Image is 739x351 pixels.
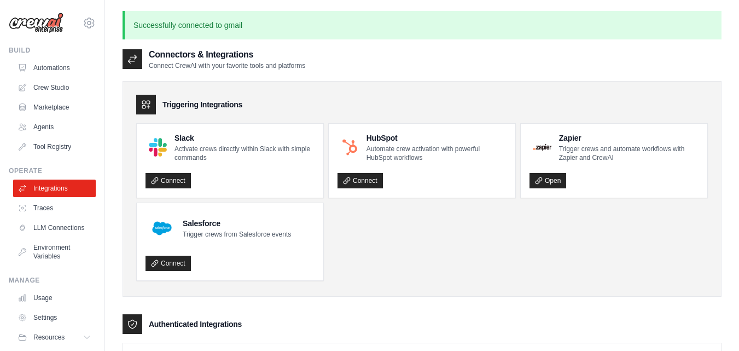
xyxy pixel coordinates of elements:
a: Connect [146,173,191,188]
a: Environment Variables [13,239,96,265]
h4: HubSpot [366,133,507,143]
a: Agents [13,118,96,136]
a: Connect [146,256,191,271]
span: Resources [33,333,65,342]
a: Integrations [13,180,96,197]
a: Connect [338,173,383,188]
a: Marketplace [13,99,96,116]
p: Successfully connected to gmail [123,11,721,39]
button: Resources [13,329,96,346]
div: Operate [9,166,96,175]
div: Build [9,46,96,55]
img: Zapier Logo [533,144,551,151]
h4: Salesforce [183,218,291,229]
div: Manage [9,276,96,285]
h3: Triggering Integrations [162,99,242,110]
a: Settings [13,309,96,326]
p: Automate crew activation with powerful HubSpot workflows [366,145,507,162]
a: Automations [13,59,96,77]
p: Activate crews directly within Slack with simple commands [174,145,315,162]
p: Connect CrewAI with your favorite tools and platforms [149,61,305,70]
a: Open [529,173,566,188]
p: Trigger crews from Salesforce events [183,230,291,239]
a: Usage [13,289,96,307]
img: Logo [9,13,63,33]
a: Crew Studio [13,79,96,96]
h2: Connectors & Integrations [149,48,305,61]
img: Slack Logo [149,138,167,156]
img: Salesforce Logo [149,215,175,241]
a: Tool Registry [13,138,96,156]
h4: Slack [174,133,315,143]
p: Trigger crews and automate workflows with Zapier and CrewAI [559,145,699,162]
h4: Zapier [559,133,699,143]
a: Traces [13,199,96,217]
a: LLM Connections [13,219,96,237]
img: HubSpot Logo [341,139,359,157]
h3: Authenticated Integrations [149,319,242,330]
